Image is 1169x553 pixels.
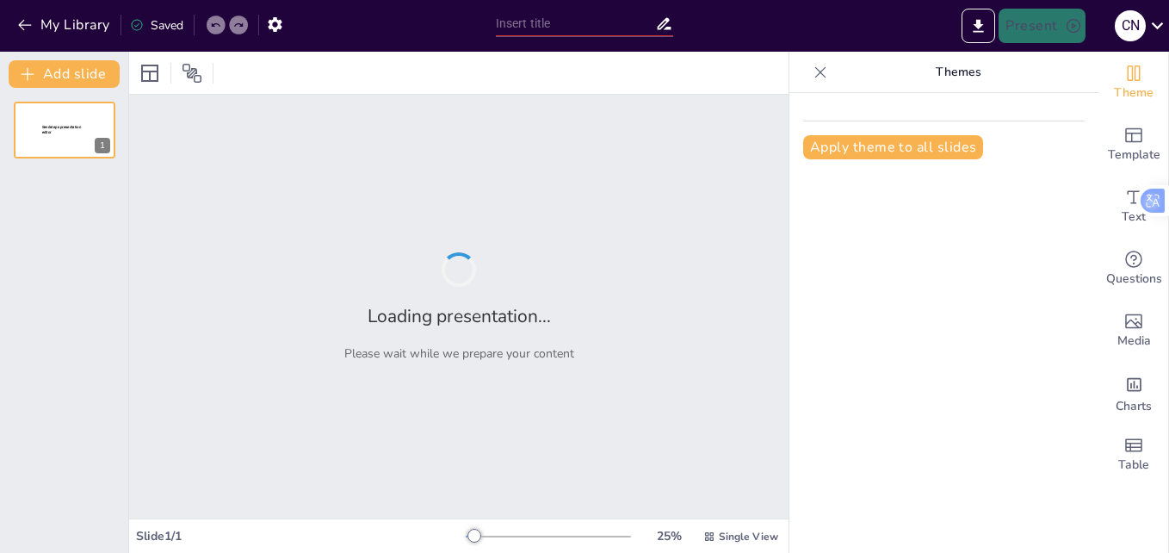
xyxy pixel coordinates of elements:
span: Sendsteps presentation editor [42,125,81,134]
span: Media [1117,332,1151,351]
span: Position [182,63,202,84]
div: Add charts and graphs [1099,362,1168,424]
input: Insert title [496,11,655,36]
h2: Loading presentation... [368,304,551,328]
div: Add ready made slides [1099,114,1168,176]
button: Present [999,9,1085,43]
span: Questions [1106,270,1162,289]
div: Get real-time input from your audience [1099,238,1168,300]
button: C N [1115,9,1146,43]
div: Saved [130,17,183,34]
button: Add slide [9,60,120,88]
div: Slide 1 / 1 [136,528,466,544]
span: Theme [1114,84,1154,103]
div: 1 [95,138,110,153]
div: Add images, graphics, shapes or video [1099,300,1168,362]
p: Themes [834,52,1082,93]
div: Add text boxes [1099,176,1168,238]
span: Text [1122,208,1146,227]
p: Please wait while we prepare your content [344,345,574,362]
div: C N [1115,10,1146,41]
div: Layout [136,59,164,87]
button: My Library [13,11,117,39]
div: 1 [14,102,115,158]
span: Template [1108,146,1160,165]
div: 25 % [648,528,690,544]
div: Change the overall theme [1099,52,1168,114]
button: Export to PowerPoint [962,9,995,43]
div: Add a table [1099,424,1168,486]
span: Single View [719,530,778,544]
button: Apply theme to all slides [803,135,983,159]
span: Charts [1116,397,1152,416]
span: Table [1118,456,1149,475]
